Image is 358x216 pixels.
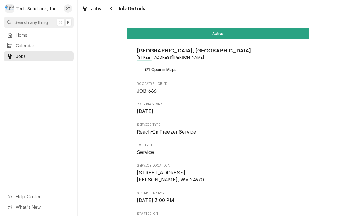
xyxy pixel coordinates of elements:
[4,17,74,28] button: Search anything⌘K
[137,65,185,74] button: Open in Maps
[137,122,299,135] div: Service Type
[59,19,63,25] span: ⌘
[16,32,71,38] span: Home
[137,88,157,94] span: JOB-666
[116,5,145,13] span: Job Details
[137,102,299,115] div: Date Received
[137,102,299,107] span: Date Received
[79,4,104,14] a: Jobs
[137,170,204,183] span: [STREET_ADDRESS] [PERSON_NAME], WV 24970
[16,204,70,210] span: What's New
[64,4,72,13] div: OT
[137,108,299,115] span: Date Received
[64,4,72,13] div: Otis Tooley's Avatar
[4,30,74,40] a: Home
[5,4,14,13] div: Tech Solutions, Inc.'s Avatar
[137,129,196,135] span: Reach-In Freezer Service
[127,28,309,39] div: Status
[16,53,71,59] span: Jobs
[137,122,299,127] span: Service Type
[137,149,299,156] span: Job Type
[16,5,57,12] div: Tech Solutions, Inc.
[5,4,14,13] div: T
[137,47,299,74] div: Client Information
[137,81,299,86] span: Roopairs Job ID
[67,19,70,25] span: K
[137,108,154,114] span: [DATE]
[4,202,74,212] a: Go to What's New
[91,5,101,12] span: Jobs
[137,55,299,60] span: Address
[137,169,299,184] span: Service Location
[16,42,71,49] span: Calendar
[4,51,74,61] a: Jobs
[137,198,174,203] span: [DATE] 3:00 PM
[137,163,299,184] div: Service Location
[4,41,74,51] a: Calendar
[15,19,48,25] span: Search anything
[137,163,299,168] span: Service Location
[137,47,299,55] span: Name
[137,128,299,136] span: Service Type
[137,143,299,156] div: Job Type
[137,191,299,196] span: Scheduled For
[16,193,70,200] span: Help Center
[137,149,154,155] span: Service
[137,197,299,204] span: Scheduled For
[137,143,299,148] span: Job Type
[137,88,299,95] span: Roopairs Job ID
[212,32,224,35] span: Active
[106,4,116,13] button: Navigate back
[137,81,299,95] div: Roopairs Job ID
[137,191,299,204] div: Scheduled For
[4,191,74,201] a: Go to Help Center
